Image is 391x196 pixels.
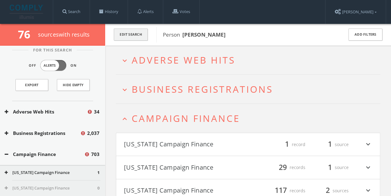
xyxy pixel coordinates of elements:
[268,162,305,173] div: records
[364,185,372,196] i: expand_more
[18,27,36,42] span: 76
[121,115,129,123] i: expand_less
[348,29,382,41] button: Add Filters
[312,185,349,196] div: sources
[10,5,44,19] img: illumis
[312,162,349,173] div: source
[276,162,290,173] span: 29
[5,185,97,191] button: [US_STATE] Campaign Finance
[38,31,90,38] span: source s with results
[268,139,305,150] div: record
[132,83,273,96] span: Business Registrations
[163,31,226,38] span: Person
[124,162,248,173] button: [US_STATE] Campaign Finance
[325,139,335,150] span: 1
[121,84,380,94] button: expand_moreBusiness Registrations
[121,113,380,123] button: expand_lessCampaign Finance
[364,139,372,150] i: expand_more
[121,56,129,65] i: expand_more
[124,185,248,196] button: [US_STATE] Campaign Finance
[87,130,100,137] span: 2,037
[323,185,333,196] span: 2
[70,63,77,68] span: On
[364,162,372,173] i: expand_more
[15,79,48,91] a: Export
[312,139,349,150] div: source
[5,170,97,176] button: [US_STATE] Campaign Finance
[182,31,226,38] b: [PERSON_NAME]
[28,47,77,53] span: For This Search
[132,54,235,66] span: Adverse Web Hits
[97,185,100,191] span: 0
[121,55,380,65] button: expand_moreAdverse Web Hits
[5,108,87,115] button: Adverse Web Hits
[5,130,80,137] button: Business Registrations
[5,151,84,158] button: Campaign Finance
[91,151,100,158] span: 703
[94,108,100,115] span: 34
[121,86,129,94] i: expand_more
[57,79,90,91] button: Hide Empty
[97,170,100,176] span: 1
[132,112,240,125] span: Campaign Finance
[325,162,335,173] span: 1
[268,185,305,196] div: records
[282,139,292,150] span: 1
[272,185,290,196] span: 117
[29,63,36,68] span: Off
[124,139,248,150] button: [US_STATE] Campaign Finance
[114,29,148,41] button: Edit Search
